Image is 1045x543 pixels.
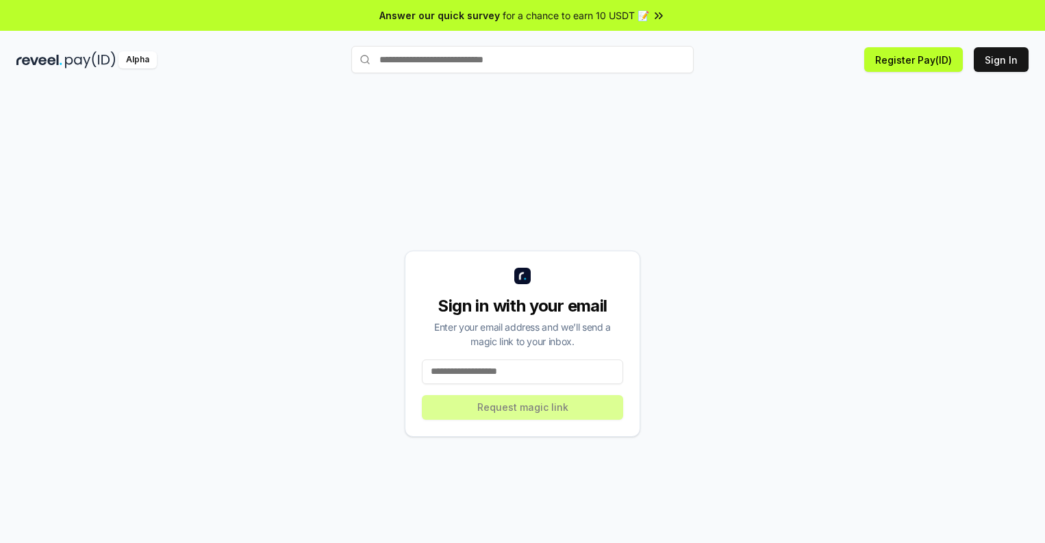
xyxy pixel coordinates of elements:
div: Sign in with your email [422,295,623,317]
div: Alpha [118,51,157,68]
span: Answer our quick survey [379,8,500,23]
img: reveel_dark [16,51,62,68]
button: Register Pay(ID) [864,47,963,72]
img: pay_id [65,51,116,68]
img: logo_small [514,268,531,284]
div: Enter your email address and we’ll send a magic link to your inbox. [422,320,623,349]
span: for a chance to earn 10 USDT 📝 [503,8,649,23]
button: Sign In [974,47,1029,72]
